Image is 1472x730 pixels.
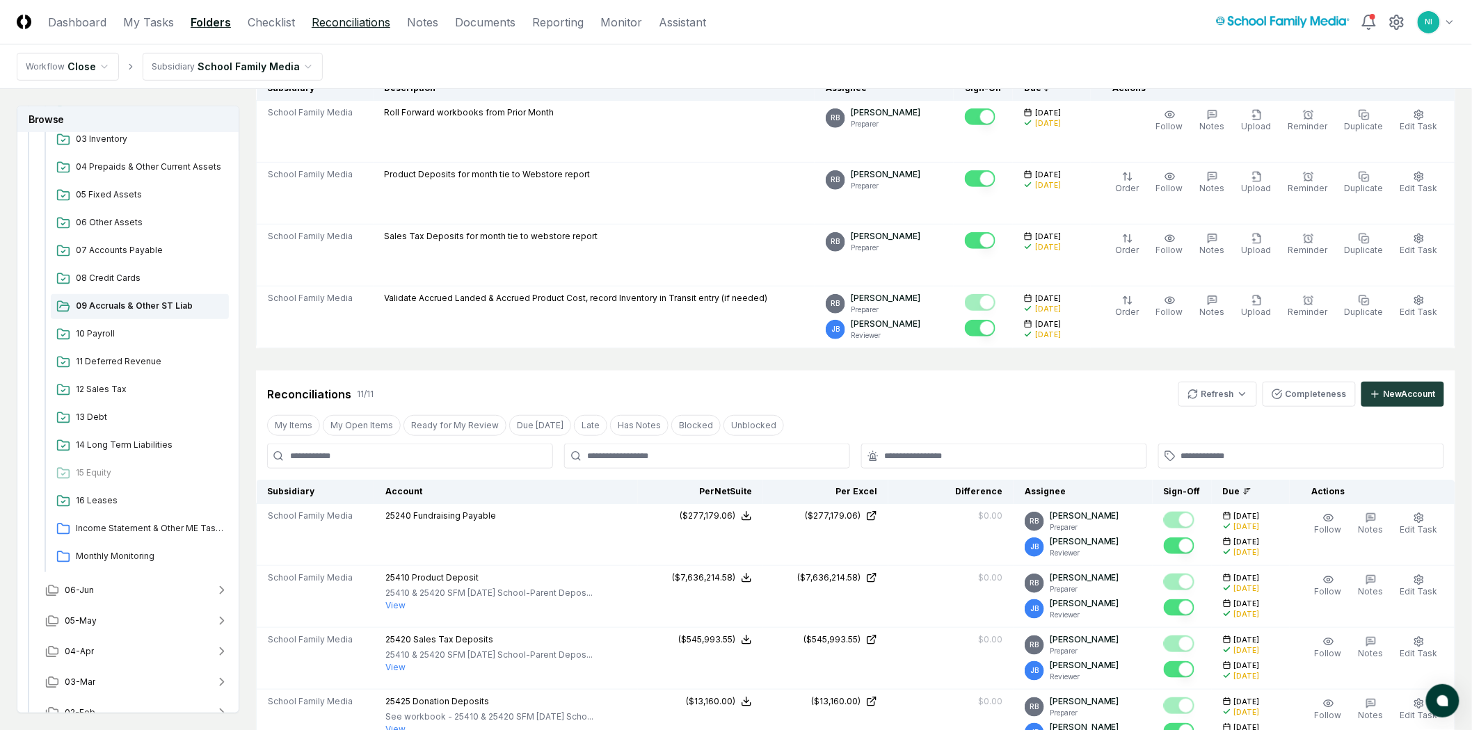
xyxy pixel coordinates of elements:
[191,14,231,31] a: Folders
[1035,319,1061,330] span: [DATE]
[1345,121,1384,131] span: Duplicate
[774,633,877,646] a: ($545,993.55)
[1050,610,1119,620] p: Reviewer
[831,324,840,334] span: JB
[1234,671,1260,681] div: [DATE]
[65,584,94,597] span: 06-Jun
[268,695,353,708] span: School Family Media
[1156,183,1183,193] span: Follow
[723,415,784,436] button: Unblocked
[1050,571,1119,584] p: [PERSON_NAME]
[1312,510,1345,539] button: Follow
[1014,480,1153,504] th: Assignee
[1242,183,1272,193] span: Upload
[1234,697,1260,707] span: [DATE]
[1200,121,1225,131] span: Notes
[268,633,353,646] span: School Family Media
[385,711,593,723] p: See workbook - 25410 & 25420 SFM [DATE] Scho...
[76,188,223,201] span: 05 Fixed Assets
[412,572,479,583] span: Product Deposit
[774,695,877,708] a: ($13,160.00)
[831,298,840,309] span: RB
[1356,571,1386,601] button: Notes
[1050,633,1119,646] p: [PERSON_NAME]
[1398,106,1441,136] button: Edit Task
[1384,388,1436,400] div: New Account
[1200,307,1225,317] span: Notes
[851,318,920,330] p: [PERSON_NAME]
[51,405,229,430] a: 13 Debt
[385,661,406,674] button: View
[1164,574,1194,590] button: Mark complete
[574,415,607,436] button: Late
[978,695,1002,708] div: $0.00
[851,168,920,181] p: [PERSON_NAME]
[1234,511,1260,521] span: [DATE]
[831,113,840,123] span: RB
[1315,586,1342,597] span: Follow
[1153,292,1186,321] button: Follow
[1197,168,1228,197] button: Notes
[357,388,374,400] div: 11 / 11
[851,330,920,341] p: Reviewer
[385,696,410,706] span: 25425
[1030,640,1039,650] span: RB
[1286,168,1331,197] button: Reminder
[1035,180,1061,190] div: [DATE]
[123,14,174,31] a: My Tasks
[888,480,1014,504] th: Difference
[978,510,1002,522] div: $0.00
[763,480,888,504] th: Per Excel
[851,181,920,191] p: Preparer
[678,633,752,646] button: ($545,993.55)
[267,386,351,403] div: Reconciliations
[610,415,669,436] button: Has Notes
[268,510,353,522] span: School Family Media
[51,461,229,486] a: 15 Equity
[403,415,506,436] button: Ready for My Review
[51,544,229,569] a: Monthly Monitoring
[978,633,1002,646] div: $0.00
[76,411,223,423] span: 13 Debt
[1035,170,1061,180] span: [DATE]
[1050,584,1119,594] p: Preparer
[1286,292,1331,321] button: Reminder
[385,572,410,583] span: 25410
[413,634,493,644] span: Sales Tax Deposits
[1425,17,1433,27] span: NI
[51,183,229,208] a: 05 Fixed Assets
[1239,168,1274,197] button: Upload
[851,106,920,119] p: [PERSON_NAME]
[851,243,920,253] p: Preparer
[1234,521,1260,532] div: [DATE]
[1315,710,1342,720] span: Follow
[268,292,353,305] span: School Family Media
[686,695,735,708] div: ($13,160.00)
[1312,633,1345,663] button: Follow
[1242,121,1272,131] span: Upload
[1197,230,1228,259] button: Notes
[805,510,861,522] div: ($277,179.06)
[413,696,489,706] span: Donation Deposits
[1116,183,1139,193] span: Order
[1197,106,1228,136] button: Notes
[672,571,735,584] div: ($7,636,214.58)
[1030,665,1039,676] span: JB
[1035,304,1061,314] div: [DATE]
[1153,230,1186,259] button: Follow
[1286,106,1331,136] button: Reminder
[76,216,223,229] span: 06 Other Assets
[1113,292,1142,321] button: Order
[385,587,593,599] p: 25410 & 25420 SFM [DATE] School-Parent Depos...
[1400,586,1438,597] span: Edit Task
[1263,382,1356,407] button: Completeness
[267,415,320,436] button: My Items
[1288,245,1328,255] span: Reminder
[323,415,401,436] button: My Open Items
[851,230,920,243] p: [PERSON_NAME]
[248,14,295,31] a: Checklist
[1345,183,1384,193] span: Duplicate
[1164,599,1194,616] button: Mark complete
[34,69,240,575] div: 07-[DATE]
[1113,230,1142,259] button: Order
